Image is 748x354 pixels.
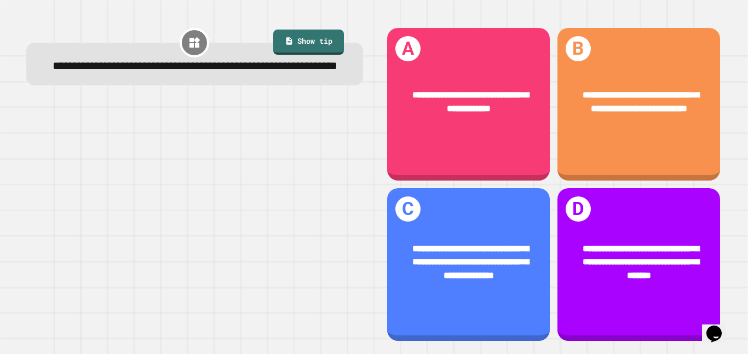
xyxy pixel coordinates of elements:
h1: A [395,36,421,62]
a: Show tip [273,30,343,55]
h1: B [566,36,591,62]
h1: D [566,196,591,222]
iframe: chat widget [702,310,737,343]
h1: C [395,196,421,222]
